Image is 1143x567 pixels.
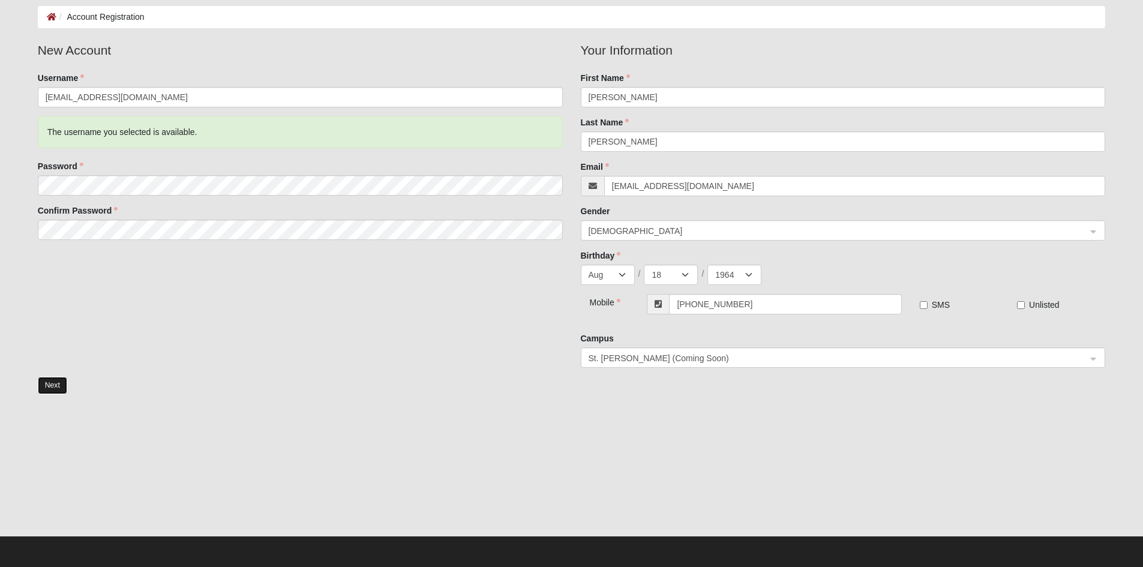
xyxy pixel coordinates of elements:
[581,41,1106,60] legend: Your Information
[38,377,67,394] button: Next
[638,268,641,280] span: /
[701,268,704,280] span: /
[1029,300,1060,310] span: Unlisted
[38,116,563,148] div: The username you selected is available.
[589,224,1087,238] span: Female
[38,205,118,217] label: Confirm Password
[38,160,83,172] label: Password
[38,41,563,60] legend: New Account
[581,332,614,344] label: Campus
[932,300,950,310] span: SMS
[581,161,609,173] label: Email
[920,301,928,309] input: SMS
[38,72,85,84] label: Username
[589,352,1076,365] span: St. Augustine (Coming Soon)
[581,205,610,217] label: Gender
[581,116,629,128] label: Last Name
[1017,301,1025,309] input: Unlisted
[581,250,621,262] label: Birthday
[56,11,145,23] li: Account Registration
[581,72,630,84] label: First Name
[581,294,625,308] div: Mobile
